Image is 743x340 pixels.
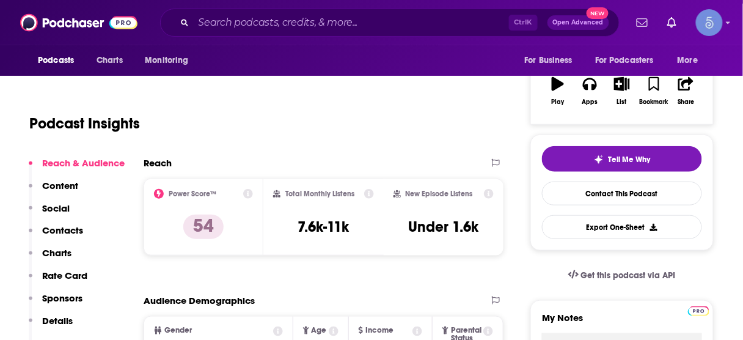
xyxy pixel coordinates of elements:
button: Show profile menu [696,9,723,36]
span: Gender [164,327,192,334]
h2: Reach [144,157,172,169]
span: More [678,52,698,69]
a: Get this podcast via API [558,261,686,290]
button: tell me why sparkleTell Me Why [542,146,702,172]
span: Monitoring [145,52,188,69]
button: open menu [29,49,90,72]
a: Contact This Podcast [542,182,702,205]
button: Share [670,69,702,113]
img: Podchaser Pro [688,306,709,316]
button: Social [29,202,70,225]
button: Bookmark [638,69,670,113]
div: Play [552,98,565,106]
button: Contacts [29,224,83,247]
h2: Total Monthly Listens [285,190,354,198]
button: open menu [516,49,588,72]
img: tell me why sparkle [594,155,604,164]
button: Charts [29,247,71,270]
div: Search podcasts, credits, & more... [160,9,620,37]
div: Bookmark [640,98,668,106]
p: Sponsors [42,292,82,304]
p: Details [42,315,73,327]
div: List [617,98,627,106]
img: User Profile [696,9,723,36]
button: open menu [669,49,714,72]
span: Income [365,327,393,334]
h3: 7.6k-11k [298,218,350,236]
img: Podchaser - Follow, Share and Rate Podcasts [20,11,137,34]
p: Reach & Audience [42,157,125,169]
span: Age [312,327,327,334]
h2: Power Score™ [169,190,216,198]
span: Open Advanced [553,20,604,26]
button: open menu [136,49,204,72]
div: Share [678,98,694,106]
button: Sponsors [29,292,82,315]
h3: Under 1.6k [409,218,479,236]
span: Charts [97,52,123,69]
span: For Business [524,52,573,69]
button: Apps [574,69,606,113]
a: Show notifications dropdown [662,12,681,33]
p: Charts [42,247,71,259]
button: Open AdvancedNew [547,15,609,30]
label: My Notes [542,312,702,333]
span: Ctrl K [509,15,538,31]
button: Play [542,69,574,113]
button: Details [29,315,73,338]
p: 54 [183,215,224,239]
h2: Audience Demographics [144,295,255,306]
div: Apps [582,98,598,106]
span: Tell Me Why [609,155,651,164]
button: List [606,69,638,113]
h2: New Episode Listens [406,190,473,198]
button: Rate Card [29,270,87,292]
span: New [587,7,609,19]
h1: Podcast Insights [29,114,140,133]
button: Export One-Sheet [542,215,702,239]
p: Rate Card [42,270,87,281]
p: Social [42,202,70,214]
a: Pro website [688,305,709,316]
a: Charts [89,49,130,72]
span: Get this podcast via API [581,270,676,281]
input: Search podcasts, credits, & more... [194,13,509,32]
span: Logged in as Spiral5-G1 [696,9,723,36]
a: Show notifications dropdown [632,12,653,33]
button: open menu [587,49,672,72]
button: Content [29,180,78,202]
button: Reach & Audience [29,157,125,180]
span: For Podcasters [595,52,654,69]
span: Podcasts [38,52,74,69]
p: Contacts [42,224,83,236]
p: Content [42,180,78,191]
